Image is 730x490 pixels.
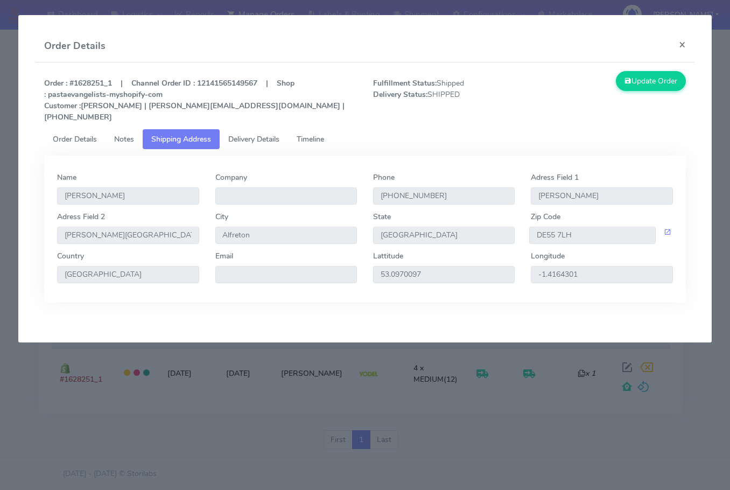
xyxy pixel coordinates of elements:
[57,250,84,262] label: Country
[44,129,686,149] ul: Tabs
[365,78,529,123] span: Shipped SHIPPED
[44,78,345,122] strong: Order : #1628251_1 | Channel Order ID : 12141565149567 | Shop : pastaevangelists-myshopify-com [P...
[57,172,76,183] label: Name
[531,250,565,262] label: Longitude
[531,211,560,222] label: Zip Code
[114,134,134,144] span: Notes
[53,134,97,144] span: Order Details
[373,172,395,183] label: Phone
[373,250,403,262] label: Lattitude
[44,39,106,53] h4: Order Details
[373,89,427,100] strong: Delivery Status:
[215,172,247,183] label: Company
[215,211,228,222] label: City
[297,134,324,144] span: Timeline
[228,134,279,144] span: Delivery Details
[373,78,437,88] strong: Fulfillment Status:
[531,172,579,183] label: Adress Field 1
[616,71,686,91] button: Update Order
[215,250,233,262] label: Email
[151,134,211,144] span: Shipping Address
[44,101,81,111] strong: Customer :
[373,211,391,222] label: State
[57,211,105,222] label: Adress Field 2
[670,30,694,59] button: Close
